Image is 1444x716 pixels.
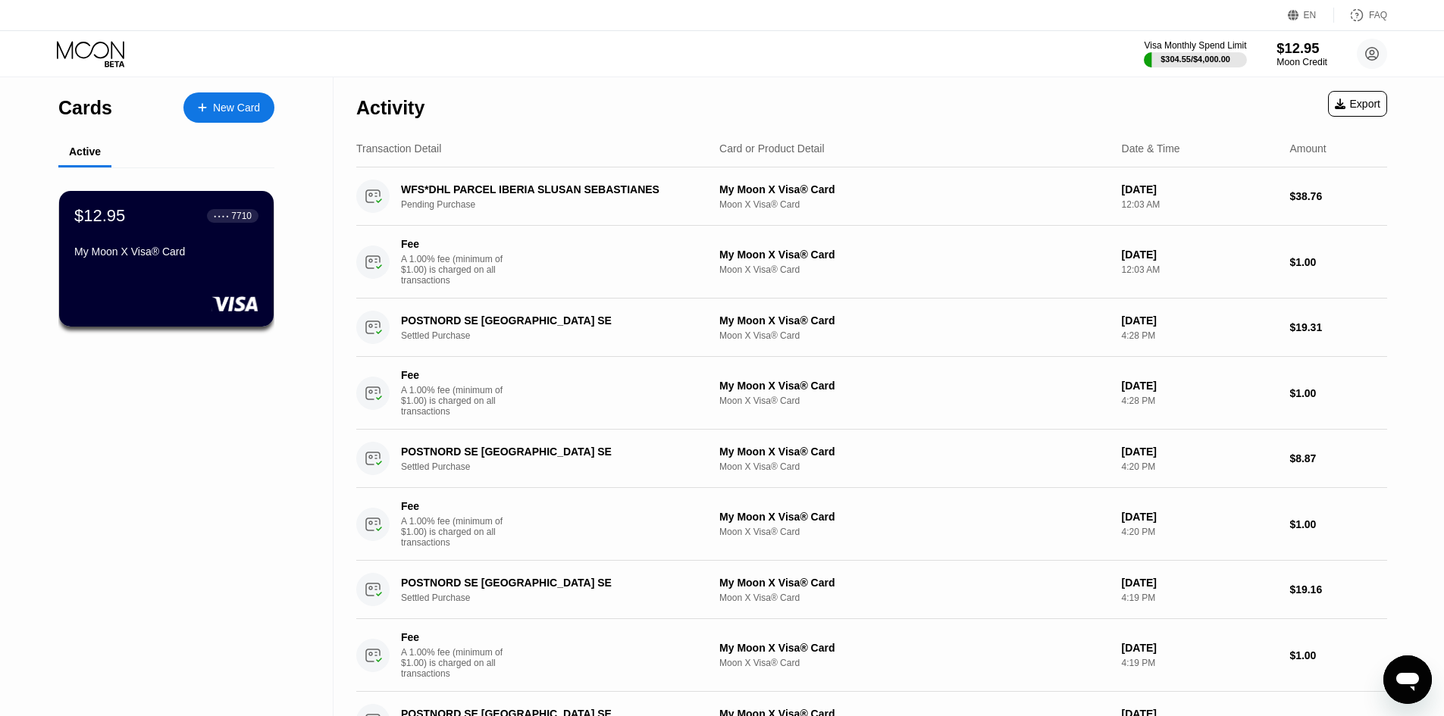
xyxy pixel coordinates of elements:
div: New Card [213,102,260,114]
div: My Moon X Visa® Card [719,380,1110,392]
div: $1.00 [1289,256,1387,268]
div: Export [1335,98,1380,110]
div: Settled Purchase [401,592,717,603]
div: $12.95 [1276,40,1327,56]
div: $19.16 [1289,583,1387,596]
div: Fee [401,631,507,643]
div: Active [69,145,101,158]
div: Transaction Detail [356,142,441,155]
div: Moon X Visa® Card [719,199,1110,210]
div: [DATE] [1122,249,1278,261]
div: 4:20 PM [1122,527,1278,537]
div: [DATE] [1122,380,1278,392]
div: My Moon X Visa® Card [719,511,1110,523]
div: 4:19 PM [1122,592,1278,603]
div: My Moon X Visa® Card [719,183,1110,195]
div: POSTNORD SE [GEOGRAPHIC_DATA] SESettled PurchaseMy Moon X Visa® CardMoon X Visa® Card[DATE]4:28 P... [356,299,1387,357]
div: [DATE] [1122,577,1278,589]
div: Moon X Visa® Card [719,592,1110,603]
div: $304.55 / $4,000.00 [1161,55,1230,64]
div: EN [1288,8,1334,23]
div: Fee [401,238,507,250]
div: A 1.00% fee (minimum of $1.00) is charged on all transactions [401,647,515,679]
div: Moon X Visa® Card [719,396,1110,406]
div: [DATE] [1122,446,1278,458]
div: Visa Monthly Spend Limit [1144,40,1246,51]
div: POSTNORD SE [GEOGRAPHIC_DATA] SESettled PurchaseMy Moon X Visa® CardMoon X Visa® Card[DATE]4:19 P... [356,561,1387,619]
div: Settled Purchase [401,461,717,472]
div: Moon X Visa® Card [719,264,1110,275]
div: WFS*DHL PARCEL IBERIA SLUSAN SEBASTIANES [401,183,695,195]
div: 7710 [231,211,252,221]
div: 12:03 AM [1122,199,1278,210]
div: Settled Purchase [401,330,717,341]
div: [DATE] [1122,314,1278,327]
div: POSTNORD SE [GEOGRAPHIC_DATA] SE [401,577,695,589]
div: [DATE] [1122,511,1278,523]
div: My Moon X Visa® Card [74,245,258,258]
div: Activity [356,97,424,119]
div: FeeA 1.00% fee (minimum of $1.00) is charged on all transactionsMy Moon X Visa® CardMoon X Visa® ... [356,226,1387,299]
div: [DATE] [1122,642,1278,654]
div: Export [1328,91,1387,117]
div: $12.95 [74,206,125,226]
div: 4:28 PM [1122,396,1278,406]
div: WFS*DHL PARCEL IBERIA SLUSAN SEBASTIANESPending PurchaseMy Moon X Visa® CardMoon X Visa® Card[DAT... [356,167,1387,226]
div: [DATE] [1122,183,1278,195]
div: Moon X Visa® Card [719,658,1110,668]
div: FeeA 1.00% fee (minimum of $1.00) is charged on all transactionsMy Moon X Visa® CardMoon X Visa® ... [356,619,1387,692]
div: 4:19 PM [1122,658,1278,668]
div: A 1.00% fee (minimum of $1.00) is charged on all transactions [401,254,515,286]
div: A 1.00% fee (minimum of $1.00) is charged on all transactions [401,516,515,548]
div: FAQ [1334,8,1387,23]
div: $38.76 [1289,190,1387,202]
div: FeeA 1.00% fee (minimum of $1.00) is charged on all transactionsMy Moon X Visa® CardMoon X Visa® ... [356,488,1387,561]
div: A 1.00% fee (minimum of $1.00) is charged on all transactions [401,385,515,417]
div: Date & Time [1122,142,1180,155]
div: POSTNORD SE [GEOGRAPHIC_DATA] SESettled PurchaseMy Moon X Visa® CardMoon X Visa® Card[DATE]4:20 P... [356,430,1387,488]
div: My Moon X Visa® Card [719,642,1110,654]
div: Moon X Visa® Card [719,527,1110,537]
div: ● ● ● ● [214,214,229,218]
div: 4:28 PM [1122,330,1278,341]
div: $19.31 [1289,321,1387,333]
div: $1.00 [1289,518,1387,530]
div: Moon Credit [1276,57,1327,67]
div: Cards [58,97,112,119]
div: 4:20 PM [1122,461,1278,472]
div: EN [1304,10,1317,20]
div: My Moon X Visa® Card [719,446,1110,458]
div: $1.00 [1289,649,1387,661]
div: $1.00 [1289,387,1387,399]
div: POSTNORD SE [GEOGRAPHIC_DATA] SE [401,446,695,458]
div: FAQ [1369,10,1387,20]
div: Fee [401,369,507,381]
div: Pending Purchase [401,199,717,210]
iframe: Knapp för att öppna meddelandefönstret [1383,655,1432,704]
div: Moon X Visa® Card [719,461,1110,472]
div: Amount [1289,142,1326,155]
div: FeeA 1.00% fee (minimum of $1.00) is charged on all transactionsMy Moon X Visa® CardMoon X Visa® ... [356,357,1387,430]
div: New Card [183,92,274,123]
div: Fee [401,500,507,512]
div: $8.87 [1289,452,1387,464]
div: My Moon X Visa® Card [719,314,1110,327]
div: Visa Monthly Spend Limit$304.55/$4,000.00 [1144,40,1246,67]
div: My Moon X Visa® Card [719,249,1110,261]
div: Card or Product Detail [719,142,825,155]
div: $12.95Moon Credit [1276,40,1327,67]
div: $12.95● ● ● ●7710My Moon X Visa® Card [59,191,274,327]
div: 12:03 AM [1122,264,1278,275]
div: POSTNORD SE [GEOGRAPHIC_DATA] SE [401,314,695,327]
div: My Moon X Visa® Card [719,577,1110,589]
div: Moon X Visa® Card [719,330,1110,341]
